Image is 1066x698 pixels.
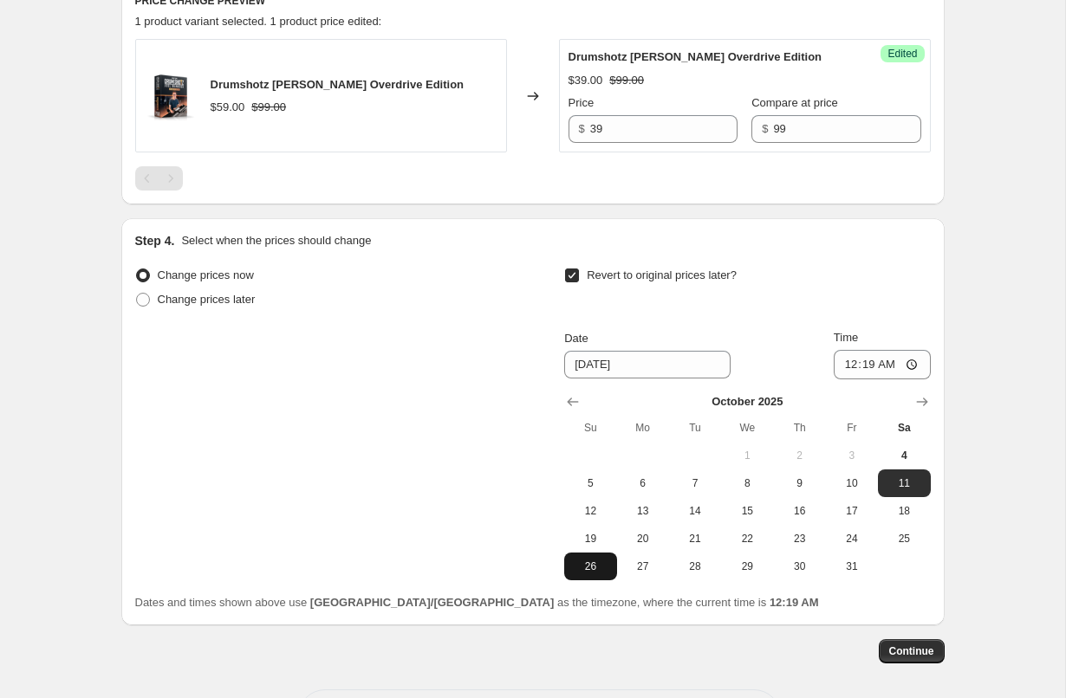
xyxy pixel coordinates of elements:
span: Th [780,421,818,435]
button: Thursday October 30 2025 [773,553,825,580]
button: Thursday October 23 2025 [773,525,825,553]
span: Compare at price [751,96,838,109]
button: Friday October 3 2025 [826,442,878,469]
span: 30 [780,559,818,573]
span: 3 [833,449,871,462]
span: Change prices later [158,293,256,306]
th: Sunday [564,414,616,442]
span: Su [571,421,609,435]
span: Drumshotz [PERSON_NAME] Overdrive Edition [211,78,465,91]
span: 27 [624,559,662,573]
span: 6 [624,476,662,490]
span: 24 [833,532,871,546]
button: Show next month, November 2025 [910,390,934,414]
b: [GEOGRAPHIC_DATA]/[GEOGRAPHIC_DATA] [310,596,554,609]
button: Monday October 20 2025 [617,525,669,553]
span: We [728,421,766,435]
span: 13 [624,504,662,518]
nav: Pagination [135,166,183,191]
span: 18 [885,504,923,518]
span: 15 [728,504,766,518]
span: 23 [780,532,818,546]
span: 21 [676,532,714,546]
span: 4 [885,449,923,462]
button: Sunday October 26 2025 [564,553,616,580]
button: Friday October 17 2025 [826,497,878,525]
button: Monday October 27 2025 [617,553,669,580]
th: Wednesday [721,414,773,442]
span: $ [762,122,768,135]
span: 29 [728,559,766,573]
span: Continue [889,644,934,658]
span: 28 [676,559,714,573]
span: $99.00 [609,74,644,87]
span: $39.00 [569,74,603,87]
button: Today Saturday October 4 2025 [878,442,930,469]
span: Tu [676,421,714,435]
button: Saturday October 25 2025 [878,525,930,553]
span: 11 [885,476,923,490]
span: 9 [780,476,818,490]
span: Time [834,331,858,344]
button: Wednesday October 15 2025 [721,497,773,525]
span: 14 [676,504,714,518]
span: Revert to original prices later? [587,268,737,281]
th: Saturday [878,414,930,442]
span: Fr [833,421,871,435]
b: 12:19 AM [770,596,819,609]
th: Friday [826,414,878,442]
span: $ [579,122,585,135]
button: Tuesday October 14 2025 [669,497,721,525]
span: 25 [885,532,923,546]
span: Change prices now [158,268,254,281]
span: 20 [624,532,662,546]
span: Dates and times shown above use as the timezone, where the current time is [135,596,819,609]
span: Sa [885,421,923,435]
span: Drumshotz [PERSON_NAME] Overdrive Edition [569,50,822,63]
span: 2 [780,449,818,462]
p: Select when the prices should change [181,232,371,249]
button: Saturday October 11 2025 [878,469,930,497]
span: 7 [676,476,714,490]
button: Monday October 13 2025 [617,497,669,525]
button: Wednesday October 1 2025 [721,442,773,469]
button: Thursday October 9 2025 [773,469,825,497]
button: Tuesday October 28 2025 [669,553,721,580]
span: 8 [728,476,766,490]
button: Wednesday October 8 2025 [721,469,773,497]
button: Tuesday October 21 2025 [669,525,721,553]
span: $59.00 [211,100,245,113]
span: 1 product variant selected. 1 product price edited: [135,15,382,28]
button: Friday October 24 2025 [826,525,878,553]
button: Tuesday October 7 2025 [669,469,721,497]
span: 1 [728,449,766,462]
th: Tuesday [669,414,721,442]
span: 12 [571,504,609,518]
span: 17 [833,504,871,518]
button: Saturday October 18 2025 [878,497,930,525]
button: Show previous month, September 2025 [561,390,585,414]
img: DS-JW-Overdrive_Edition-box-art_80x.png [145,70,197,122]
button: Thursday October 16 2025 [773,497,825,525]
button: Sunday October 5 2025 [564,469,616,497]
span: 5 [571,476,609,490]
span: 26 [571,559,609,573]
span: 19 [571,532,609,546]
h2: Step 4. [135,232,175,249]
span: $99.00 [251,100,286,113]
span: 16 [780,504,818,518]
span: Date [564,332,588,345]
span: Mo [624,421,662,435]
button: Thursday October 2 2025 [773,442,825,469]
span: 10 [833,476,871,490]
span: 31 [833,559,871,573]
button: Friday October 31 2025 [826,553,878,580]
input: 10/4/2025 [564,351,731,378]
button: Wednesday October 22 2025 [721,525,773,553]
button: Friday October 10 2025 [826,469,878,497]
button: Sunday October 19 2025 [564,525,616,553]
th: Thursday [773,414,825,442]
span: 22 [728,532,766,546]
span: Edited [887,47,917,61]
button: Wednesday October 29 2025 [721,553,773,580]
